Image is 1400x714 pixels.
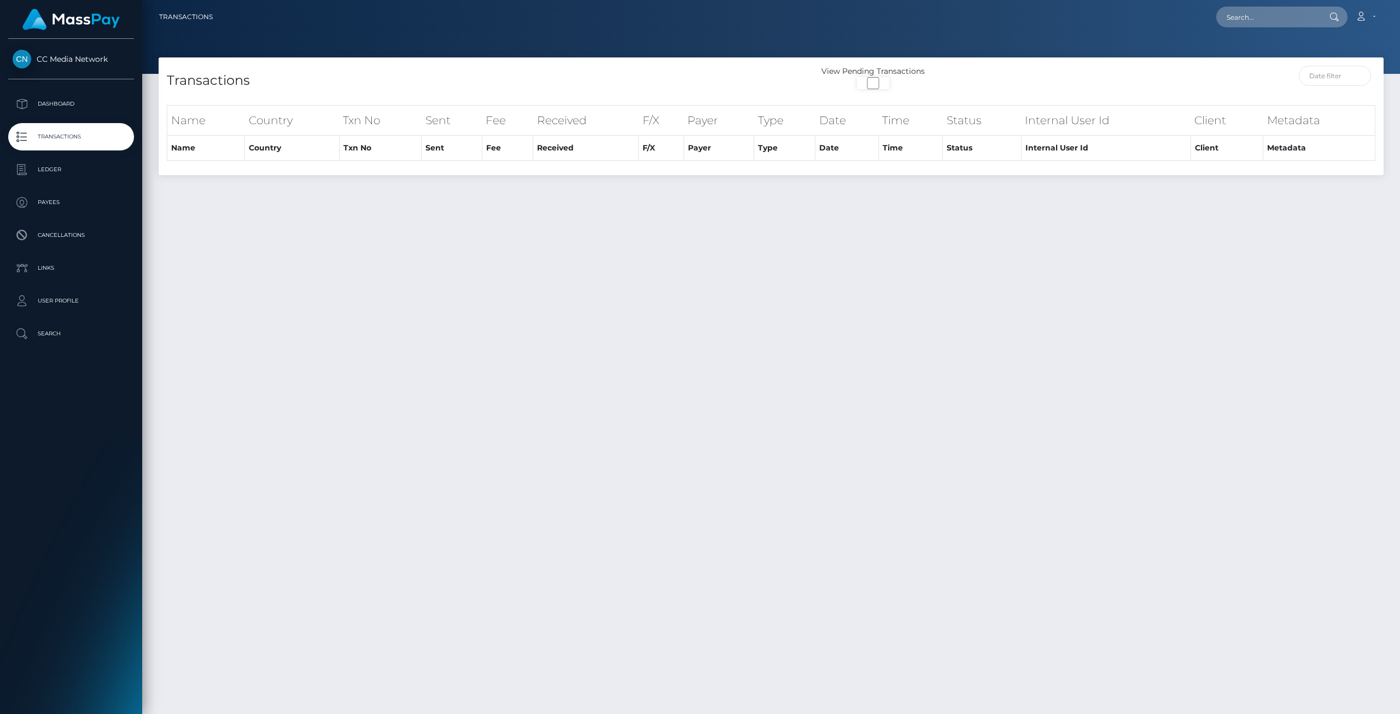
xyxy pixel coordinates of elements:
th: Name [167,105,245,135]
a: Ledger [8,156,134,183]
th: Internal User Id [1021,105,1191,135]
span: CC Media Network [8,54,134,64]
th: Country [245,105,340,135]
th: Received [533,136,639,161]
th: Sent [422,105,482,135]
p: Ledger [13,161,130,178]
th: Status [943,105,1021,135]
p: Payees [13,194,130,211]
th: Name [167,136,245,161]
p: Transactions [13,129,130,145]
th: Client [1191,136,1263,161]
th: Payer [684,105,754,135]
th: Metadata [1263,136,1375,161]
a: Links [8,254,134,282]
th: Date [815,105,879,135]
p: Search [13,326,130,342]
th: Received [533,105,639,135]
p: User Profile [13,293,130,309]
th: Fee [482,136,533,161]
th: Time [878,105,943,135]
th: Status [943,136,1021,161]
th: Time [878,136,943,161]
th: Txn No [339,136,422,161]
th: Fee [482,105,533,135]
img: MassPay Logo [22,9,120,30]
div: View Pending Transactions [771,66,975,77]
a: Cancellations [8,222,134,249]
img: CC Media Network [13,50,31,68]
a: Search [8,320,134,347]
th: Internal User Id [1021,136,1191,161]
th: Client [1191,105,1263,135]
th: Sent [422,136,482,161]
th: Metadata [1263,105,1375,135]
h4: Transactions [167,71,763,90]
a: Dashboard [8,90,134,118]
th: Txn No [339,105,422,135]
p: Cancellations [13,227,130,243]
th: F/X [639,136,684,161]
p: Links [13,260,130,276]
input: Date filter [1299,66,1372,86]
th: Country [245,136,340,161]
input: Search... [1216,7,1319,27]
th: Type [754,136,815,161]
a: Payees [8,189,134,216]
a: Transactions [8,123,134,150]
th: F/X [639,105,684,135]
a: User Profile [8,287,134,315]
a: Transactions [159,5,213,28]
th: Type [754,105,815,135]
th: Payer [684,136,754,161]
p: Dashboard [13,96,130,112]
th: Date [815,136,879,161]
